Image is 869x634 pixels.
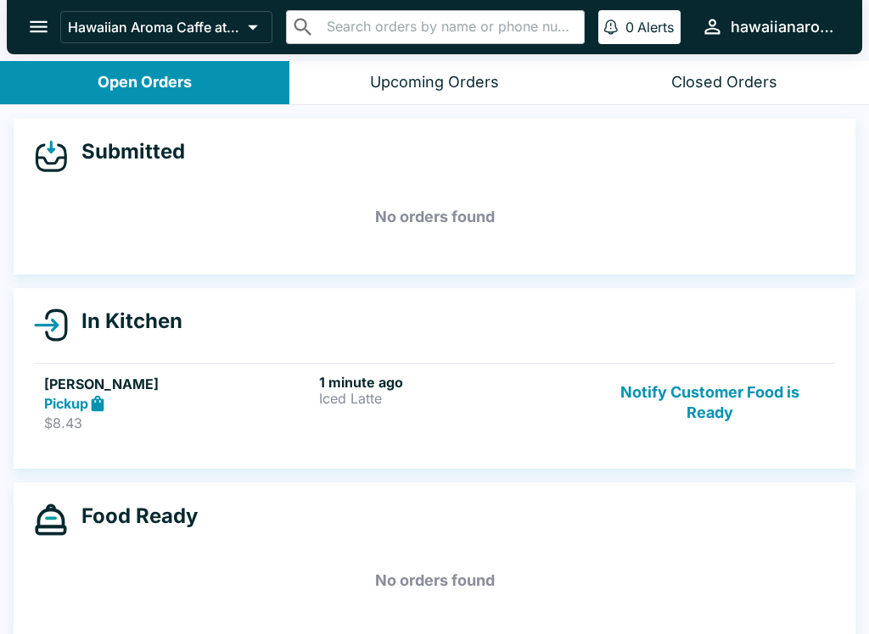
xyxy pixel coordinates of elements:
[44,395,88,412] strong: Pickup
[34,186,835,247] h5: No orders found
[60,11,272,43] button: Hawaiian Aroma Caffe at The [GEOGRAPHIC_DATA]
[34,550,835,611] h5: No orders found
[68,139,185,164] h4: Submitted
[68,503,198,529] h4: Food Ready
[17,5,60,48] button: open drawer
[34,363,835,442] a: [PERSON_NAME]Pickup$8.431 minute agoIced LatteNotify Customer Food is Ready
[671,73,777,92] div: Closed Orders
[694,8,842,45] button: hawaiianaromacaffeilikai
[731,17,835,37] div: hawaiianaromacaffeilikai
[319,391,587,406] p: Iced Latte
[319,374,587,391] h6: 1 minute ago
[68,309,182,334] h4: In Kitchen
[370,73,499,92] div: Upcoming Orders
[625,19,634,36] p: 0
[68,19,241,36] p: Hawaiian Aroma Caffe at The [GEOGRAPHIC_DATA]
[44,414,312,431] p: $8.43
[595,374,825,432] button: Notify Customer Food is Ready
[98,73,192,92] div: Open Orders
[322,15,577,39] input: Search orders by name or phone number
[44,374,312,394] h5: [PERSON_NAME]
[637,19,674,36] p: Alerts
